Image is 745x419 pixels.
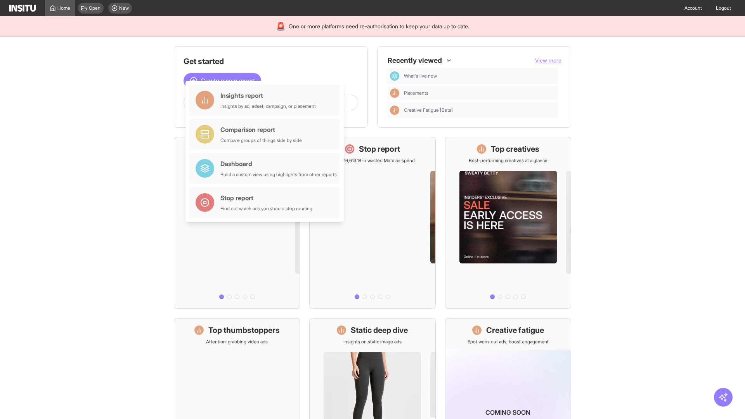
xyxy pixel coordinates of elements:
[404,90,428,96] span: Placements
[220,171,337,178] div: Build a custom view using highlights from other reports
[184,73,261,88] button: Create a new report
[57,5,70,11] span: Home
[404,90,555,96] span: Placements
[89,5,100,11] span: Open
[343,339,402,345] p: Insights on static image ads
[220,137,302,144] div: Compare groups of things side by side
[220,103,316,109] div: Insights by ad, adset, campaign, or placement
[404,107,555,113] span: Creative Fatigue [Beta]
[289,23,469,30] span: One or more platforms need re-authorisation to keep your data up to date.
[119,5,129,11] span: New
[206,339,268,345] p: Attention-grabbing video ads
[276,21,286,32] div: 🚨
[309,137,435,309] a: Stop reportSave £16,613.18 in wasted Meta ad spend
[201,76,255,85] span: Create a new report
[445,137,571,309] a: Top creativesBest-performing creatives at a glance
[390,88,399,98] div: Insights
[220,91,316,100] div: Insights report
[220,159,337,168] div: Dashboard
[208,325,280,336] h1: Top thumbstoppers
[220,193,312,203] div: Stop report
[404,107,453,113] span: Creative Fatigue [Beta]
[404,73,555,79] span: What's live now
[330,158,415,164] p: Save £16,613.18 in wasted Meta ad spend
[174,137,300,309] a: What's live nowSee all active ads instantly
[535,57,561,64] button: View more
[351,325,408,336] h1: Static deep dive
[184,56,358,67] h1: Get started
[220,125,302,134] div: Comparison report
[404,73,437,79] span: What's live now
[469,158,547,164] p: Best-performing creatives at a glance
[390,71,399,81] div: Dashboard
[9,5,36,12] img: Logo
[390,106,399,115] div: Insights
[220,206,312,212] div: Find out which ads you should stop running
[359,144,400,154] h1: Stop report
[491,144,539,154] h1: Top creatives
